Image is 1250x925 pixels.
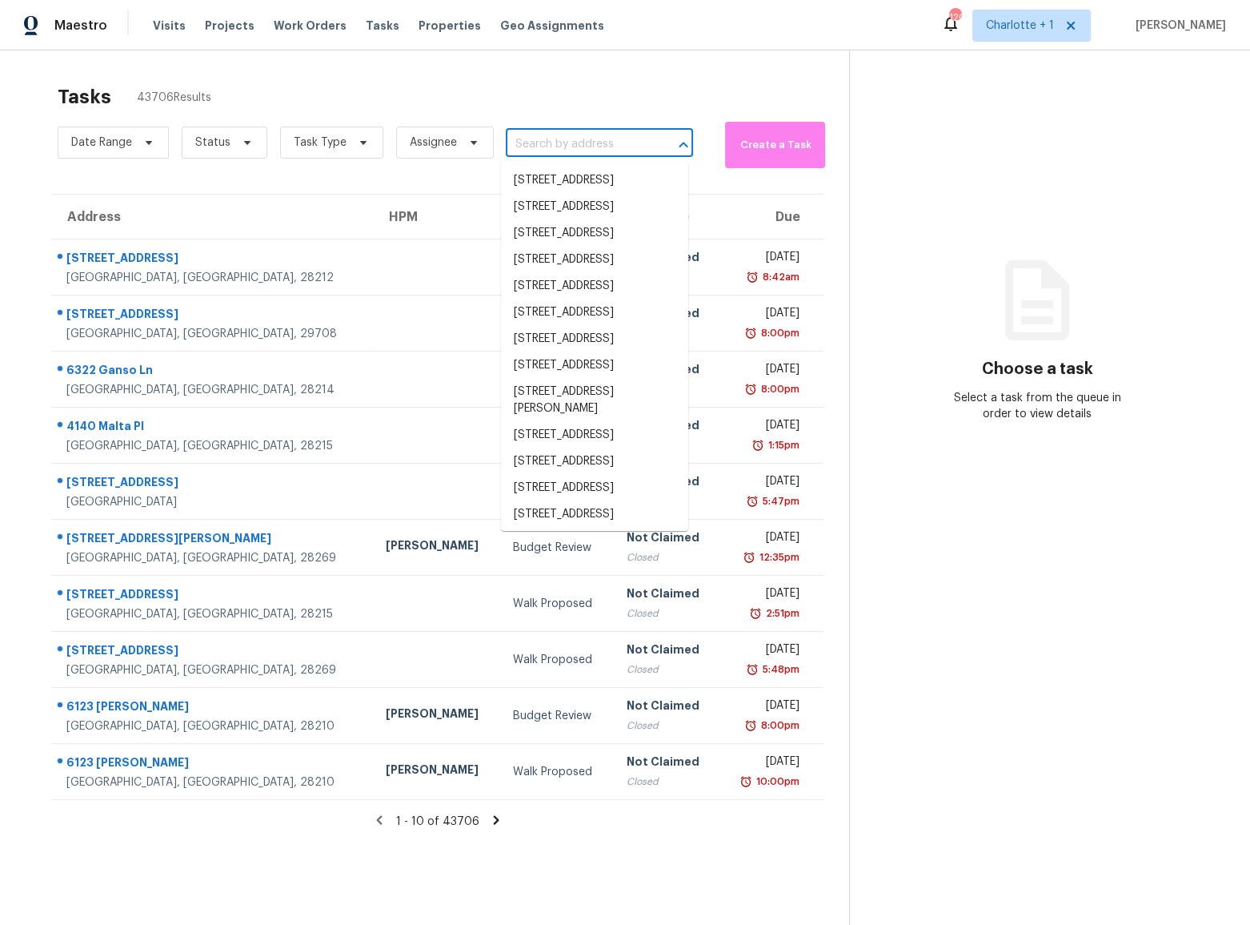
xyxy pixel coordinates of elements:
div: [DATE] [732,361,799,381]
span: Work Orders [274,18,347,34]
img: Overdue Alarm Icon [739,774,752,790]
img: Overdue Alarm Icon [749,605,762,621]
th: Address [51,195,373,239]
div: [DATE] [732,305,799,325]
button: Close [672,134,695,156]
img: Overdue Alarm Icon [744,381,757,397]
div: 10:00pm [752,774,799,790]
div: [STREET_ADDRESS] [66,250,360,270]
div: [DATE] [732,754,799,774]
div: [STREET_ADDRESS] [66,586,360,606]
button: Create a Task [725,122,825,168]
span: Properties [419,18,481,34]
span: Projects [205,18,254,34]
div: [DATE] [732,473,799,493]
img: Overdue Alarm Icon [751,437,764,453]
span: Tasks [366,20,399,31]
div: 8:42am [759,269,799,285]
div: 1:15pm [764,437,799,453]
li: [STREET_ADDRESS] [501,501,688,528]
div: 12:35pm [755,549,799,565]
span: Status [195,135,230,151]
div: Walk Proposed [513,596,600,612]
div: [GEOGRAPHIC_DATA], [GEOGRAPHIC_DATA], 28210 [66,774,360,790]
div: [STREET_ADDRESS] [66,474,360,494]
div: Select a task from the queue in order to view details [944,390,1131,422]
div: Not Claimed [626,529,707,549]
div: 6123 [PERSON_NAME] [66,754,360,774]
div: [PERSON_NAME] [386,706,487,726]
div: [DATE] [732,698,799,718]
li: [STREET_ADDRESS] [501,422,688,448]
div: [DATE] [732,417,799,437]
span: 1 - 10 of 43706 [396,816,479,827]
li: [STREET_ADDRESS] [501,273,688,300]
div: [GEOGRAPHIC_DATA], [GEOGRAPHIC_DATA], 28269 [66,550,360,566]
div: [STREET_ADDRESS] [66,642,360,662]
li: [STREET_ADDRESS] [501,475,688,501]
div: [PERSON_NAME] [386,762,487,782]
li: [STREET_ADDRESS] [501,352,688,379]
img: Overdue Alarm Icon [743,549,755,565]
div: [GEOGRAPHIC_DATA], [GEOGRAPHIC_DATA], 29708 [66,326,360,342]
span: Date Range [71,135,132,151]
div: [STREET_ADDRESS][PERSON_NAME] [66,530,360,550]
div: Closed [626,774,707,790]
span: Maestro [54,18,107,34]
img: Overdue Alarm Icon [744,325,757,341]
span: Assignee [410,135,457,151]
div: Not Claimed [626,698,707,718]
div: [STREET_ADDRESS] [66,306,360,326]
th: HPM [373,195,500,239]
li: [STREET_ADDRESS][PERSON_NAME] [501,528,688,571]
span: Geo Assignments [500,18,604,34]
div: [GEOGRAPHIC_DATA] [66,494,360,510]
div: Not Claimed [626,641,707,662]
h3: Choose a task [982,361,1093,377]
li: [STREET_ADDRESS] [501,220,688,247]
img: Overdue Alarm Icon [746,493,759,509]
li: [STREET_ADDRESS] [501,247,688,273]
div: 120 [949,10,960,26]
div: Closed [626,549,707,565]
div: [GEOGRAPHIC_DATA], [GEOGRAPHIC_DATA], 28212 [66,270,360,286]
div: [DATE] [732,529,799,549]
div: [DATE] [732,585,799,605]
div: [GEOGRAPHIC_DATA], [GEOGRAPHIC_DATA], 28210 [66,718,360,734]
input: Search by address [506,132,648,157]
div: Closed [626,718,707,734]
div: Closed [626,662,707,678]
div: Not Claimed [626,754,707,774]
li: [STREET_ADDRESS] [501,326,688,352]
h2: Tasks [58,89,111,105]
div: [GEOGRAPHIC_DATA], [GEOGRAPHIC_DATA], 28215 [66,606,360,622]
li: [STREET_ADDRESS] [501,167,688,194]
span: Create a Task [733,136,817,155]
div: [DATE] [732,249,799,269]
div: [GEOGRAPHIC_DATA], [GEOGRAPHIC_DATA], 28269 [66,662,360,678]
div: 8:00pm [757,325,799,341]
span: 43706 Results [137,90,211,106]
div: [PERSON_NAME] [386,537,487,557]
img: Overdue Alarm Icon [746,662,759,678]
span: [PERSON_NAME] [1129,18,1226,34]
div: 8:00pm [757,381,799,397]
th: Due [719,195,823,239]
li: [STREET_ADDRESS] [501,194,688,220]
span: Visits [153,18,186,34]
div: 5:47pm [759,493,799,509]
div: Budget Review [513,540,600,556]
li: [STREET_ADDRESS] [501,300,688,326]
div: 2:51pm [762,605,799,621]
div: Closed [626,605,707,621]
div: Walk Proposed [513,652,600,668]
div: [GEOGRAPHIC_DATA], [GEOGRAPHIC_DATA], 28214 [66,382,360,398]
div: 5:48pm [759,662,799,678]
div: [GEOGRAPHIC_DATA], [GEOGRAPHIC_DATA], 28215 [66,438,360,454]
div: Budget Review [513,708,600,724]
li: [STREET_ADDRESS][PERSON_NAME] [501,379,688,422]
img: Overdue Alarm Icon [744,718,757,734]
div: Not Claimed [626,585,707,605]
div: 6123 [PERSON_NAME] [66,698,360,718]
div: 8:00pm [757,718,799,734]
